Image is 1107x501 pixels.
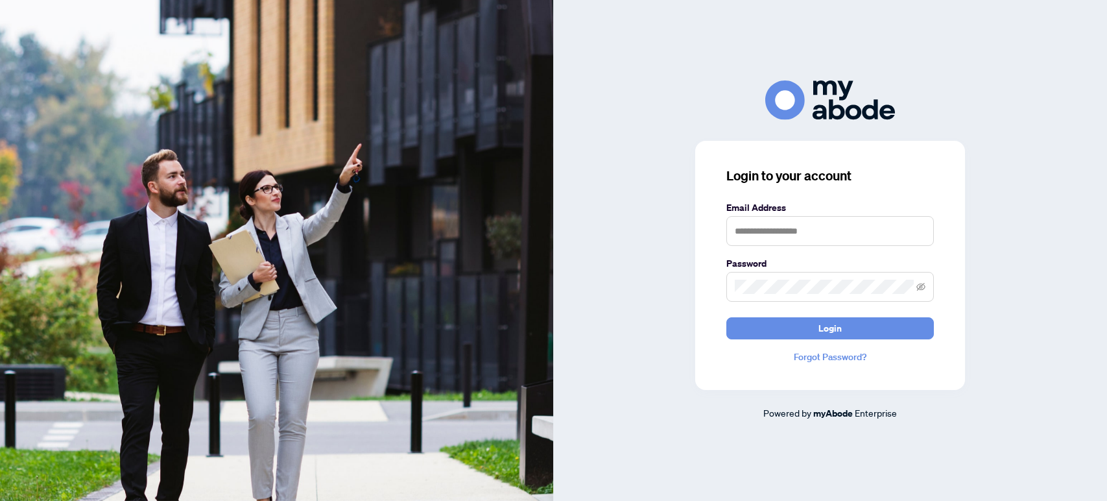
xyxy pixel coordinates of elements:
[818,318,842,339] span: Login
[765,80,895,120] img: ma-logo
[726,350,934,364] a: Forgot Password?
[813,406,853,421] a: myAbode
[763,407,811,419] span: Powered by
[726,317,934,339] button: Login
[855,407,897,419] span: Enterprise
[726,201,934,215] label: Email Address
[726,167,934,185] h3: Login to your account
[726,256,934,271] label: Password
[916,282,925,291] span: eye-invisible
